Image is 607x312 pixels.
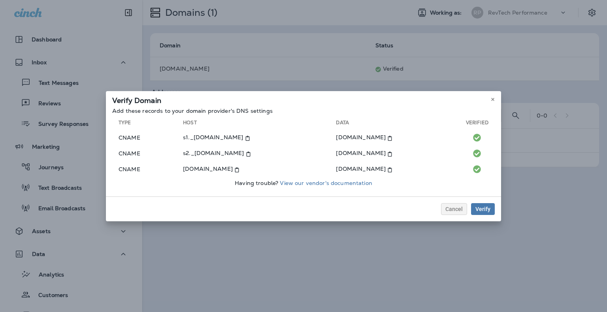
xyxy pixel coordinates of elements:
td: [DOMAIN_NAME] [336,131,466,145]
button: Verify [471,203,495,215]
td: cname [112,131,183,145]
div: Verify [475,206,490,212]
span: Cancel [445,206,463,212]
td: [DOMAIN_NAME] [336,146,466,161]
a: View our vendor's documentation [280,179,372,187]
div: Verify Domain [106,91,501,108]
th: Verified [466,120,495,129]
td: cname [112,162,183,176]
button: Cancel [441,203,467,215]
th: Host [183,120,336,129]
td: s2._[DOMAIN_NAME] [183,146,336,161]
th: Type [112,120,183,129]
p: Having trouble? [112,180,495,186]
p: Add these records to your domain provider's DNS settings [112,108,495,114]
td: s1._[DOMAIN_NAME] [183,131,336,145]
td: [DOMAIN_NAME] [183,162,336,176]
th: Data [336,120,466,129]
td: cname [112,146,183,161]
td: [DOMAIN_NAME] [336,162,466,176]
